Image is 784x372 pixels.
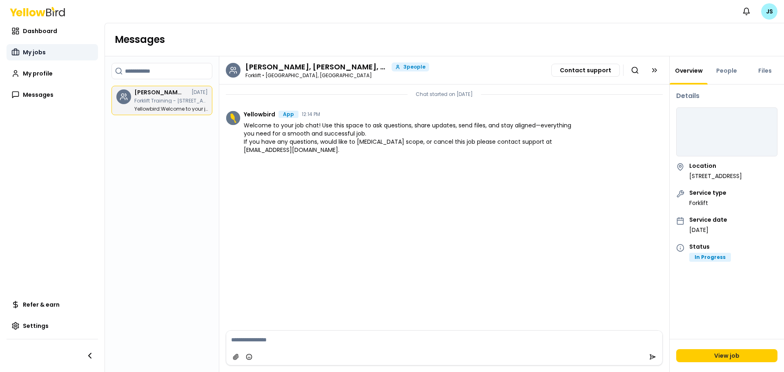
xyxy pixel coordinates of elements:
h4: Location [689,163,742,169]
h3: James Szymanski, Sal Iovine, Orville Gramajo [245,63,388,71]
p: Chat started on [DATE] [416,91,473,98]
a: Messages [7,87,98,103]
a: Settings [7,318,98,334]
span: 3 people [403,65,425,69]
p: Forklift • [GEOGRAPHIC_DATA], [GEOGRAPHIC_DATA] [245,73,429,78]
p: Forklift Training - 3286 Airway Dr, Santa Rosa, CA 95403 [134,98,208,103]
div: In Progress [689,253,731,262]
h3: James Szymanski, Sal Iovine, Orville Gramajo [134,89,183,95]
h4: Status [689,244,731,249]
div: App [278,111,298,118]
a: People [711,67,742,75]
p: [STREET_ADDRESS] [689,172,742,180]
span: JS [761,3,777,20]
span: Messages [23,91,53,99]
h4: Service type [689,190,726,196]
a: View job [676,349,777,362]
iframe: Job Location [677,108,777,157]
span: Yellowbird [244,111,275,117]
a: My jobs [7,44,98,60]
a: Overview [670,67,708,75]
span: Welcome to your job chat! Use this space to ask questions, share updates, send files, and stay al... [244,121,572,154]
span: Dashboard [23,27,57,35]
p: [DATE] [689,226,727,234]
a: Refer & earn [7,296,98,313]
a: Files [753,67,777,75]
span: My profile [23,69,53,78]
span: My jobs [23,48,46,56]
button: Contact support [551,64,620,77]
div: Chat messages [219,85,669,330]
time: 12:14 PM [302,112,320,117]
span: Settings [23,322,49,330]
h3: Details [676,91,777,101]
h1: Messages [115,33,774,46]
a: [PERSON_NAME], [PERSON_NAME], [PERSON_NAME][DATE]Forklift Training - [STREET_ADDRESS]Yellowbird:W... [111,86,212,115]
h4: Service date [689,217,727,223]
p: Welcome to your job chat! Use this space to ask questions, share updates, send files, and stay al... [134,107,208,111]
p: Forklift [689,199,726,207]
a: Dashboard [7,23,98,39]
a: My profile [7,65,98,82]
span: Refer & earn [23,301,60,309]
time: [DATE] [192,90,208,95]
